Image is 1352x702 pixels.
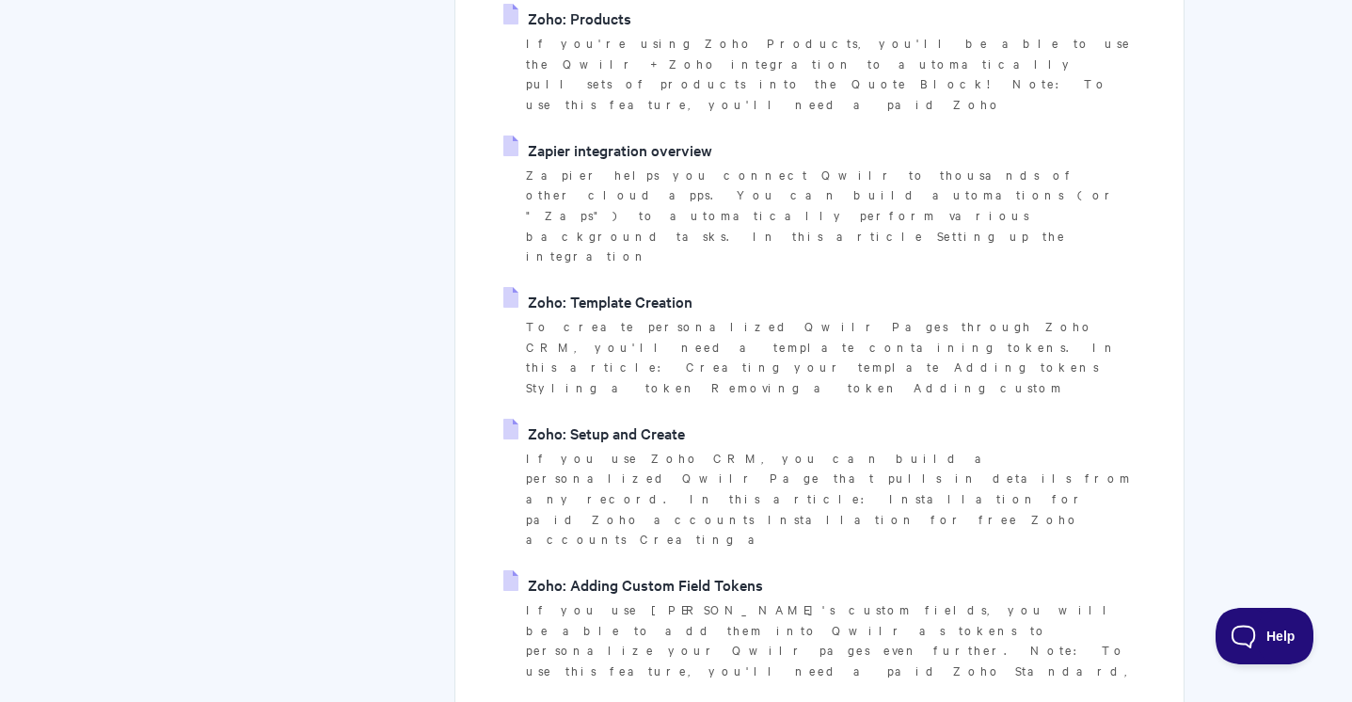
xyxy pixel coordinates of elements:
[526,33,1136,115] p: If you're using Zoho Products, you'll be able to use the Qwilr + Zoho integration to automaticall...
[503,419,685,447] a: Zoho: Setup and Create
[503,136,712,164] a: Zapier integration overview
[526,316,1136,398] p: To create personalized Qwilr Pages through Zoho CRM, you'll need a template containing tokens. In...
[526,599,1136,681] p: If you use [PERSON_NAME]'s custom fields, you will be able to add them into Qwilr as tokens to pe...
[503,4,631,32] a: Zoho: Products
[503,570,763,598] a: Zoho: Adding Custom Field Tokens
[526,165,1136,267] p: Zapier helps you connect Qwilr to thousands of other cloud apps. You can build automations (or "Z...
[503,287,692,315] a: Zoho: Template Creation
[1216,608,1314,664] iframe: Toggle Customer Support
[526,448,1136,550] p: If you use Zoho CRM, you can build a personalized Qwilr Page that pulls in details from any recor...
